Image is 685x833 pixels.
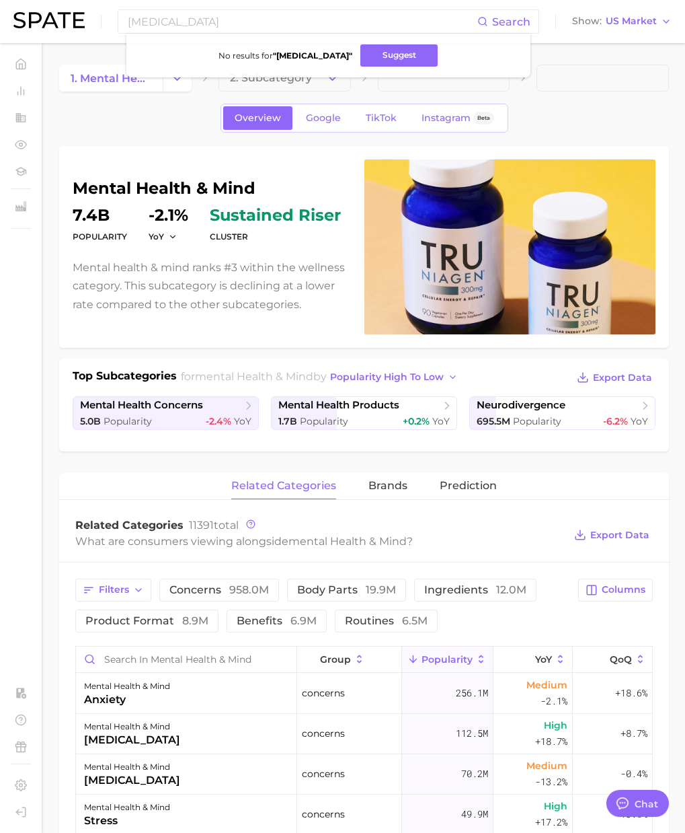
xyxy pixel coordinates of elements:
div: mental health & mind [84,678,170,694]
span: Popularity [104,415,152,427]
span: 6.9m [290,614,317,627]
span: 256.1m [456,685,488,701]
button: Change Category [163,65,192,92]
button: QoQ [573,647,652,673]
dd: 7.4b [73,207,127,223]
span: -13.2% [535,774,567,790]
span: concerns [302,766,345,782]
a: InstagramBeta [410,106,506,130]
span: group [320,654,351,665]
span: Prediction [440,480,497,492]
span: Search [492,15,530,28]
a: 1. mental health & mind [59,65,163,92]
h1: Top Subcategories [73,368,177,388]
span: 49.9m [461,806,488,822]
button: mental health & mind[MEDICAL_DATA]concerns70.2mMedium-13.2%-0.4% [76,754,652,795]
a: neurodivergence695.5m Popularity-6.2% YoY [469,396,655,430]
span: 1. mental health & mind [71,72,151,85]
a: TikTok [354,106,408,130]
span: 5.0b [80,415,101,427]
span: Export Data [593,372,652,384]
button: popularity high to low [327,368,462,386]
span: benefits [237,616,317,626]
button: ShowUS Market [569,13,675,30]
span: ingredients [424,585,526,595]
span: Popularity [513,415,561,427]
span: concerns [169,585,269,595]
a: mental health products1.7b Popularity+0.2% YoY [271,396,457,430]
span: US Market [606,17,657,25]
span: 19.9m [366,583,396,596]
span: mental health concerns [80,399,203,412]
span: YoY [631,415,648,427]
span: 112.5m [456,725,488,741]
span: for by [181,370,462,383]
a: Google [294,106,352,130]
dd: -2.1% [149,207,188,223]
input: Search here for a brand, industry, or ingredient [126,10,477,33]
span: +8.7% [620,725,647,741]
span: concerns [302,806,345,822]
button: Popularity [402,647,493,673]
span: brands [368,480,407,492]
span: 70.2m [461,766,488,782]
span: Export Data [590,530,649,541]
span: 11391 [189,519,214,532]
div: mental health & mind [84,759,180,775]
span: routines [345,616,428,626]
span: -2.1% [540,693,567,709]
span: related categories [231,480,336,492]
button: mental health & mind[MEDICAL_DATA]concerns112.5mHigh+18.7%+8.7% [76,714,652,754]
span: 958.0m [229,583,269,596]
button: Export Data [571,526,653,544]
span: product format [85,616,208,626]
span: +18.6% [615,685,647,701]
span: Google [306,112,341,124]
span: mental health & mind [288,535,407,548]
div: mental health & mind [84,799,170,816]
span: 8.9m [182,614,208,627]
span: Instagram [421,112,471,124]
span: High [544,798,567,814]
span: 1.7b [278,415,297,427]
span: YoY [432,415,450,427]
span: -0.4% [620,766,647,782]
span: 2. Subcategory [230,72,312,84]
span: +0.2% [403,415,430,427]
button: Suggest [360,44,438,67]
span: concerns [302,725,345,741]
button: 2. Subcategory [218,65,351,92]
dt: cluster [210,229,341,245]
a: mental health concerns5.0b Popularity-2.4% YoY [73,396,259,430]
div: mental health & mind [84,719,180,735]
div: [MEDICAL_DATA] [84,732,180,748]
span: 12.0m [496,583,526,596]
button: YoY [149,231,177,242]
img: SPATE [13,12,85,28]
input: Search in mental health & mind [76,647,296,672]
span: body parts [297,585,396,595]
h1: mental health & mind [73,180,348,196]
span: +18.7% [535,733,567,750]
span: No results for [218,50,352,61]
button: Filters [75,579,151,602]
span: QoQ [610,654,632,665]
p: Mental health & mind ranks #3 within the wellness category. This subcategory is declining at a lo... [73,258,348,314]
span: Medium [526,677,567,693]
span: Popularity [300,415,348,427]
button: mental health & mindanxietyconcerns256.1mMedium-2.1%+18.6% [76,674,652,714]
span: Beta [477,112,490,124]
button: Columns [578,579,653,602]
span: Popularity [421,654,473,665]
div: stress [84,813,170,829]
span: Overview [235,112,281,124]
span: Medium [526,758,567,774]
a: Log out. Currently logged in with e-mail yumi.toki@spate.nyc. [11,802,31,822]
button: YoY [493,647,573,673]
span: popularity high to low [330,371,444,383]
span: -2.4% [206,415,231,427]
span: 695.5m [477,415,510,427]
span: total [189,519,239,532]
span: neurodivergence [477,399,565,412]
span: 6.5m [402,614,428,627]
